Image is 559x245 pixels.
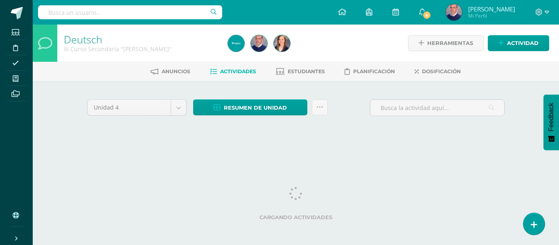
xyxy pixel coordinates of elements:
input: Busca un usuario... [38,5,222,19]
a: Actividades [210,65,256,78]
span: Mi Perfil [468,12,515,19]
label: Cargando actividades [87,214,505,220]
a: Dosificación [415,65,461,78]
img: c42465e0b3b534b01a32bdd99c66b944.png [228,35,244,52]
a: Resumen de unidad [193,99,307,115]
a: Herramientas [408,35,484,51]
input: Busca la actividad aquí... [370,100,504,116]
span: Planificación [353,68,395,74]
img: 30b41a60147bfd045cc6c38be83b16e6.png [274,35,290,52]
span: Actividad [507,36,539,51]
span: Actividades [220,68,256,74]
span: Resumen de unidad [224,100,287,115]
button: Feedback - Mostrar encuesta [543,94,559,150]
a: Unidad 4 [88,100,186,115]
span: Dosificación [422,68,461,74]
img: 1515e9211533a8aef101277efa176555.png [251,35,267,52]
a: Deutsch [64,32,102,46]
span: Herramientas [427,36,473,51]
span: Estudiantes [288,68,325,74]
span: 6 [422,11,431,20]
span: [PERSON_NAME] [468,5,515,13]
span: Anuncios [162,68,190,74]
a: Planificación [345,65,395,78]
a: Estudiantes [276,65,325,78]
a: Anuncios [151,65,190,78]
a: Actividad [488,35,549,51]
img: 1515e9211533a8aef101277efa176555.png [446,4,462,20]
span: Feedback [548,103,555,131]
span: Unidad 4 [94,100,165,115]
h1: Deutsch [64,34,218,45]
div: III Curso Secundaria 'Deutsch' [64,45,218,53]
